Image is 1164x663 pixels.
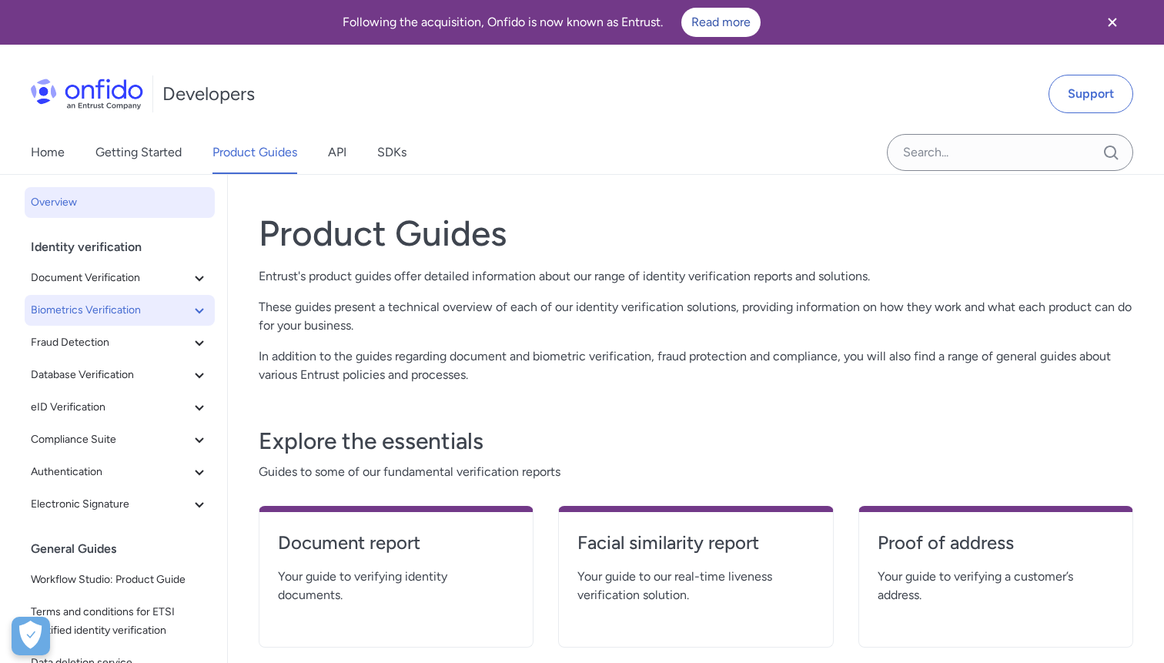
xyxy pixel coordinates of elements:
[25,489,215,520] button: Electronic Signature
[887,134,1133,171] input: Onfido search input field
[162,82,255,106] h1: Developers
[259,298,1133,335] p: These guides present a technical overview of each of our identity verification solutions, providi...
[212,131,297,174] a: Product Guides
[31,534,221,564] div: General Guides
[681,8,761,37] a: Read more
[31,603,209,640] span: Terms and conditions for ETSI certified identity verification
[25,392,215,423] button: eID Verification
[31,366,190,384] span: Database Verification
[31,131,65,174] a: Home
[31,571,209,589] span: Workflow Studio: Product Guide
[31,463,190,481] span: Authentication
[31,269,190,287] span: Document Verification
[259,426,1133,457] h3: Explore the essentials
[259,212,1133,255] h1: Product Guides
[95,131,182,174] a: Getting Started
[25,457,215,487] button: Authentication
[31,398,190,417] span: eID Verification
[577,531,814,555] h4: Facial similarity report
[377,131,406,174] a: SDKs
[31,232,221,263] div: Identity verification
[25,295,215,326] button: Biometrics Verification
[25,564,215,595] a: Workflow Studio: Product Guide
[1049,75,1133,113] a: Support
[31,495,190,514] span: Electronic Signature
[1103,13,1122,32] svg: Close banner
[31,333,190,352] span: Fraud Detection
[25,360,215,390] button: Database Verification
[31,430,190,449] span: Compliance Suite
[278,531,514,568] a: Document report
[259,347,1133,384] p: In addition to the guides regarding document and biometric verification, fraud protection and com...
[259,267,1133,286] p: Entrust's product guides offer detailed information about our range of identity verification repo...
[577,568,814,604] span: Your guide to our real-time liveness verification solution.
[278,531,514,555] h4: Document report
[878,568,1114,604] span: Your guide to verifying a customer’s address.
[18,8,1084,37] div: Following the acquisition, Onfido is now known as Entrust.
[25,327,215,358] button: Fraud Detection
[25,187,215,218] a: Overview
[1084,3,1141,42] button: Close banner
[878,531,1114,555] h4: Proof of address
[878,531,1114,568] a: Proof of address
[12,617,50,655] div: Cookie Preferences
[259,463,1133,481] span: Guides to some of our fundamental verification reports
[328,131,346,174] a: API
[31,301,190,320] span: Biometrics Verification
[31,193,209,212] span: Overview
[25,424,215,455] button: Compliance Suite
[25,597,215,646] a: Terms and conditions for ETSI certified identity verification
[12,617,50,655] button: Open Preferences
[25,263,215,293] button: Document Verification
[278,568,514,604] span: Your guide to verifying identity documents.
[577,531,814,568] a: Facial similarity report
[31,79,143,109] img: Onfido Logo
